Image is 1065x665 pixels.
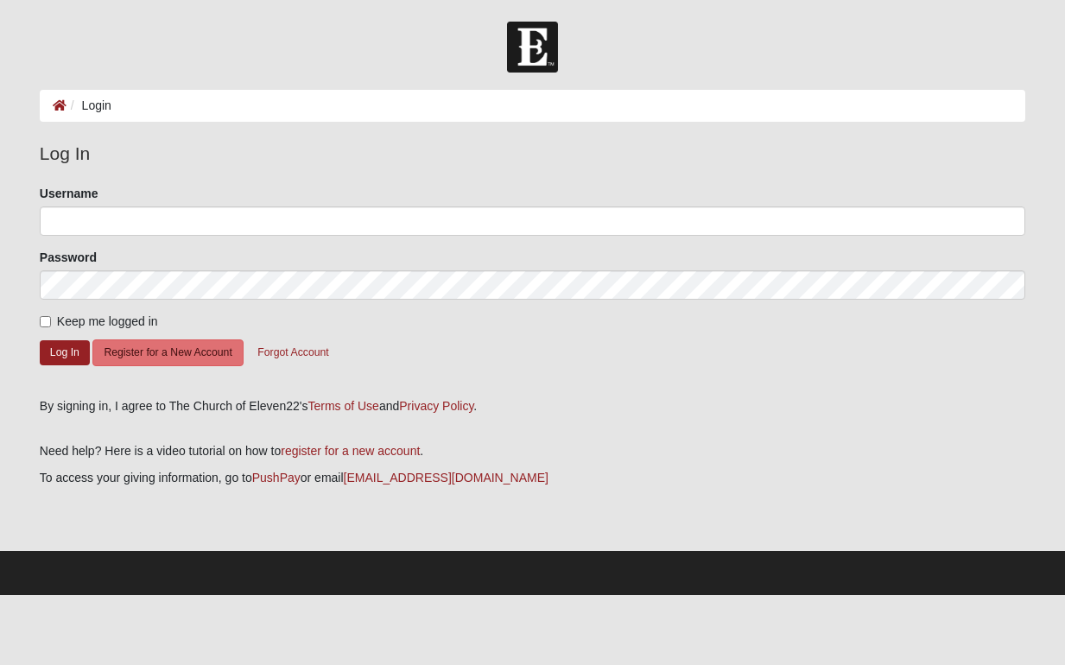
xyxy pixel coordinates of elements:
[40,249,97,266] label: Password
[40,469,1025,487] p: To access your giving information, go to or email
[40,442,1025,460] p: Need help? Here is a video tutorial on how to .
[40,397,1025,415] div: By signing in, I agree to The Church of Eleven22's and .
[40,185,98,202] label: Username
[252,471,301,484] a: PushPay
[57,314,158,328] span: Keep me logged in
[40,140,1025,168] legend: Log In
[67,97,111,115] li: Login
[399,399,473,413] a: Privacy Policy
[281,444,420,458] a: register for a new account
[344,471,548,484] a: [EMAIL_ADDRESS][DOMAIN_NAME]
[246,339,339,366] button: Forgot Account
[507,22,558,73] img: Church of Eleven22 Logo
[92,339,243,366] button: Register for a New Account
[40,316,51,327] input: Keep me logged in
[40,340,90,365] button: Log In
[307,399,378,413] a: Terms of Use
